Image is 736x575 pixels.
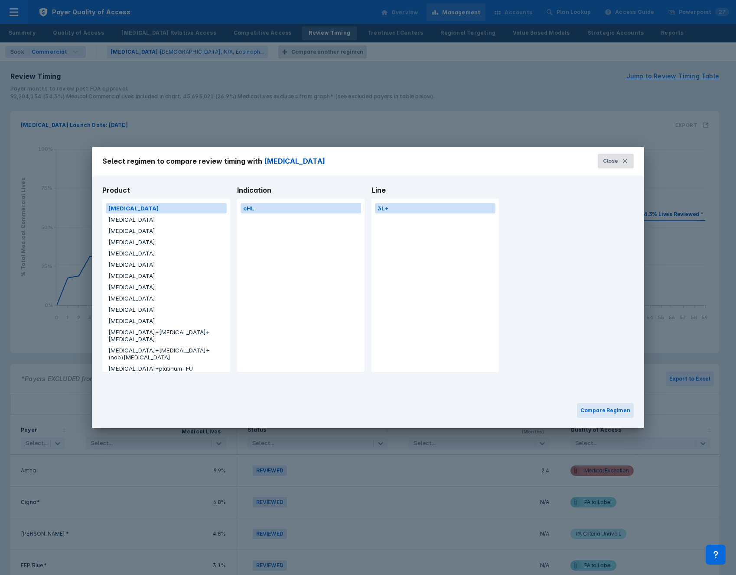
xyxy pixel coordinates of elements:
[99,186,233,194] span: Product
[603,157,618,165] span: Close
[375,203,495,213] button: 3L+
[106,345,226,362] button: [MEDICAL_DATA]+[MEDICAL_DATA]+(nab)[MEDICAL_DATA]
[234,186,368,194] span: Indication
[106,271,226,281] button: [MEDICAL_DATA]
[106,363,226,374] button: [MEDICAL_DATA]+platinum+FU
[102,157,325,165] span: Select regimen to compare review timing with
[106,248,226,258] button: [MEDICAL_DATA]
[368,186,502,194] span: Line
[106,293,226,304] button: [MEDICAL_DATA]
[106,226,226,236] button: [MEDICAL_DATA]
[106,259,226,270] button: [MEDICAL_DATA]
[106,214,226,225] button: [MEDICAL_DATA]
[106,203,226,213] button: [MEDICAL_DATA]
[106,282,226,292] button: [MEDICAL_DATA]
[241,203,361,213] button: cHL
[706,545,726,565] div: Contact Support
[106,237,226,247] button: [MEDICAL_DATA]
[262,157,325,165] span: [MEDICAL_DATA]
[106,327,226,344] button: [MEDICAL_DATA]+[MEDICAL_DATA]+[MEDICAL_DATA]
[106,304,226,315] button: [MEDICAL_DATA]
[598,154,634,168] button: Close
[106,316,226,326] button: [MEDICAL_DATA]
[577,403,634,418] button: Compare Regimen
